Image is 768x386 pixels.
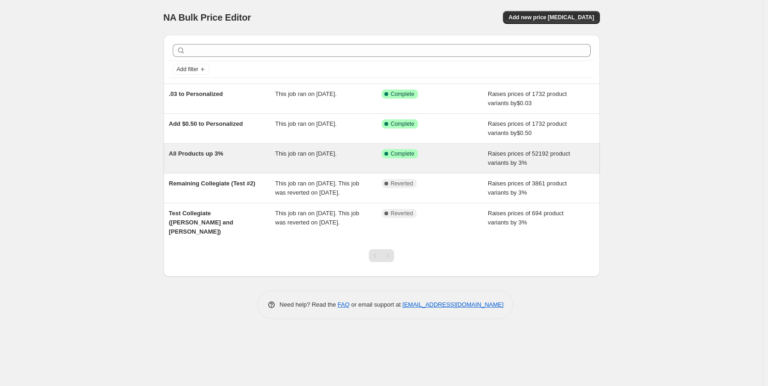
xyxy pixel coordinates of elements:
span: Complete [391,90,414,98]
span: Raises prices of 1732 product variants by [488,90,567,106]
span: Raises prices of 3861 product variants by 3% [488,180,567,196]
span: Raises prices of 694 product variants by 3% [488,210,564,226]
span: $0.03 [517,100,532,106]
span: NA Bulk Price Editor [164,12,251,22]
span: Add filter [177,66,198,73]
span: $0.50 [517,129,532,136]
button: Add new price [MEDICAL_DATA] [503,11,599,24]
span: Raises prices of 52192 product variants by 3% [488,150,570,166]
button: Add filter [173,64,209,75]
a: FAQ [338,301,350,308]
span: Add new price [MEDICAL_DATA] [508,14,594,21]
span: Reverted [391,180,413,187]
span: Reverted [391,210,413,217]
a: [EMAIL_ADDRESS][DOMAIN_NAME] [402,301,503,308]
span: Complete [391,120,414,128]
span: .03 to Personalized [169,90,223,97]
span: Need help? Read the [280,301,338,308]
span: Add $0.50 to Personalized [169,120,243,127]
span: This job ran on [DATE]. This job was reverted on [DATE]. [275,180,359,196]
span: Test Collegiate ([PERSON_NAME] and [PERSON_NAME]) [169,210,233,235]
nav: Pagination [369,249,394,262]
span: This job ran on [DATE]. [275,150,337,157]
span: All Products up 3% [169,150,223,157]
span: This job ran on [DATE]. [275,90,337,97]
span: Complete [391,150,414,157]
span: Raises prices of 1732 product variants by [488,120,567,136]
span: Remaining Collegiate (Test #2) [169,180,255,187]
span: or email support at [350,301,402,308]
span: This job ran on [DATE]. This job was reverted on [DATE]. [275,210,359,226]
span: This job ran on [DATE]. [275,120,337,127]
